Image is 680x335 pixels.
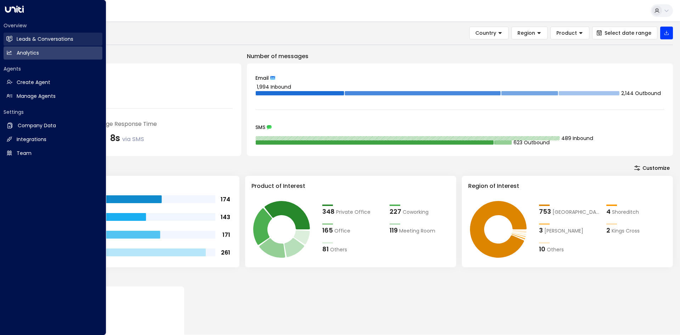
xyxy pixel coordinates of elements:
p: Number of messages [247,52,673,61]
span: Others [547,246,564,253]
span: Region [517,30,535,36]
h2: Team [17,150,32,157]
span: Others [330,246,347,253]
h2: Analytics [17,49,39,57]
div: 81 [322,244,329,254]
a: Manage Agents [4,90,102,103]
div: 753 [539,207,551,216]
div: 4 [606,207,611,216]
div: 119 [390,225,398,235]
span: via SMS [122,135,144,143]
a: Create Agent [4,76,102,89]
a: Analytics [4,46,102,60]
div: 348Private Office [322,207,382,216]
a: Company Data [4,119,102,132]
tspan: 171 [222,231,230,239]
div: 3Hackney [539,225,599,235]
p: Conversion Metrics [28,274,673,283]
div: 227Coworking [390,207,450,216]
div: 10 [539,244,545,254]
h3: Product of Interest [251,182,450,190]
h3: Range of Team Size [35,182,233,190]
h2: Overview [4,22,102,29]
button: Country [469,27,509,39]
a: Team [4,147,102,160]
a: Integrations [4,133,102,146]
div: 119Meeting Room [390,225,450,235]
tspan: 261 [221,249,230,257]
div: 8s [110,132,144,145]
div: 2Kings Cross [606,225,667,235]
tspan: 623 Outbound [514,139,550,146]
span: Coworking [403,208,429,216]
p: Engagement Metrics [28,52,241,61]
span: Product [556,30,577,36]
button: Customize [631,163,673,173]
button: Region [511,27,548,39]
div: 753London [539,207,599,216]
h2: Create Agent [17,79,50,86]
tspan: 1,994 Inbound [257,83,291,90]
div: 10Others [539,244,599,254]
span: Hackney [544,227,583,235]
span: London [552,208,599,216]
span: Country [475,30,496,36]
div: 165Office [322,225,382,235]
div: 2 [606,225,610,235]
h2: Leads & Conversations [17,35,73,43]
div: [PERSON_NAME]'s Average Response Time [37,120,233,128]
div: 165 [322,225,333,235]
div: 81Others [322,244,382,254]
span: Email [255,76,269,80]
span: Private Office [336,208,370,216]
span: Meeting Room [399,227,435,235]
tspan: 489 Inbound [562,135,594,142]
div: 3 [539,225,543,235]
tspan: 174 [221,195,230,203]
div: SMS [255,125,664,130]
span: Kings Cross [612,227,640,235]
tspan: 2,144 Outbound [621,90,661,97]
div: 4Shoreditch [606,207,667,216]
h2: Company Data [18,122,56,129]
span: Select date range [605,30,651,36]
tspan: 143 [221,213,230,221]
div: Number of Inquiries [37,72,233,80]
button: Select date range [592,27,657,39]
h3: Region of Interest [468,182,667,190]
h2: Integrations [17,136,46,143]
div: 348 [322,207,335,216]
h2: Agents [4,65,102,72]
h2: Settings [4,108,102,116]
button: Product [550,27,589,39]
span: Office [334,227,350,235]
h2: Manage Agents [17,93,56,100]
a: Leads & Conversations [4,33,102,46]
span: Shoreditch [612,208,639,216]
div: 227 [390,207,401,216]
